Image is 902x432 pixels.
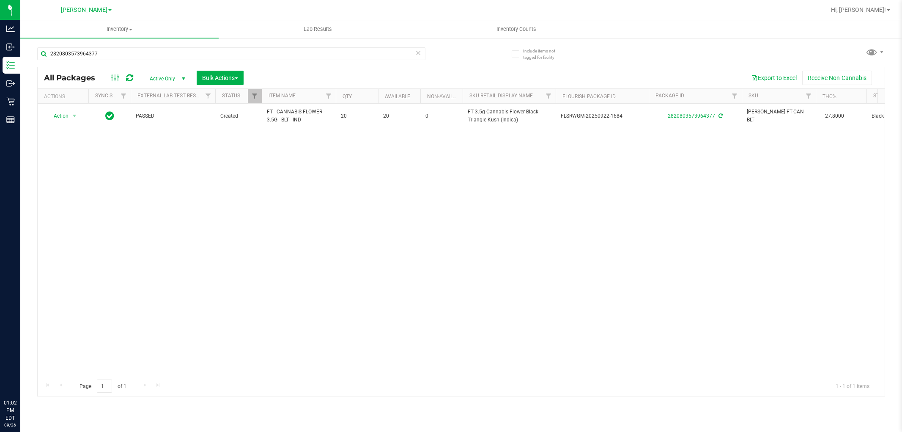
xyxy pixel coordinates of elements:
[802,71,872,85] button: Receive Non-Cannabis
[6,97,15,106] inline-svg: Retail
[267,108,331,124] span: FT - CANNABIS FLOWER - 3.5G - BLT - IND
[248,89,262,103] a: Filter
[469,93,533,99] a: Sku Retail Display Name
[322,89,336,103] a: Filter
[747,108,811,124] span: [PERSON_NAME]-FT-CAN-BLT
[8,364,34,390] iframe: Resource center
[20,25,219,33] span: Inventory
[44,73,104,83] span: All Packages
[717,113,723,119] span: Sync from Compliance System
[37,47,425,60] input: Search Package ID, Item Name, SKU, Lot or Part Number...
[220,112,257,120] span: Created
[831,6,886,13] span: Hi, [PERSON_NAME]!
[523,48,565,61] span: Include items not tagged for facility
[20,20,219,38] a: Inventory
[668,113,715,119] a: 2820803573964377
[97,380,112,393] input: 1
[6,79,15,88] inline-svg: Outbound
[746,71,802,85] button: Export to Excel
[46,110,69,122] span: Action
[72,380,133,393] span: Page of 1
[61,6,107,14] span: [PERSON_NAME]
[117,89,131,103] a: Filter
[562,94,616,99] a: Flourish Package ID
[105,110,114,122] span: In Sync
[197,71,244,85] button: Bulk Actions
[6,43,15,51] inline-svg: Inbound
[417,20,615,38] a: Inventory Counts
[468,108,551,124] span: FT 3.5g Cannabis Flower Black Triangle Kush (Indica)
[4,399,16,422] p: 01:02 PM EDT
[25,363,35,373] iframe: Resource center unread badge
[341,112,373,120] span: 20
[6,25,15,33] inline-svg: Analytics
[292,25,343,33] span: Lab Results
[427,94,465,99] a: Non-Available
[44,94,85,99] div: Actions
[829,380,876,392] span: 1 - 1 of 1 items
[222,93,240,99] a: Status
[655,93,684,99] a: Package ID
[69,110,80,122] span: select
[202,74,238,81] span: Bulk Actions
[822,94,836,99] a: THC%
[873,93,891,99] a: Strain
[385,94,410,99] a: Available
[485,25,548,33] span: Inventory Counts
[561,112,644,120] span: FLSRWGM-20250922-1684
[343,94,352,99] a: Qty
[219,20,417,38] a: Lab Results
[748,93,758,99] a: SKU
[728,89,742,103] a: Filter
[6,116,15,124] inline-svg: Reports
[137,93,204,99] a: External Lab Test Result
[6,61,15,69] inline-svg: Inventory
[802,89,816,103] a: Filter
[4,422,16,428] p: 09/26
[542,89,556,103] a: Filter
[201,89,215,103] a: Filter
[383,112,415,120] span: 20
[136,112,210,120] span: PASSED
[416,47,422,58] span: Clear
[95,93,128,99] a: Sync Status
[821,110,848,122] span: 27.8000
[425,112,458,120] span: 0
[269,93,296,99] a: Item Name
